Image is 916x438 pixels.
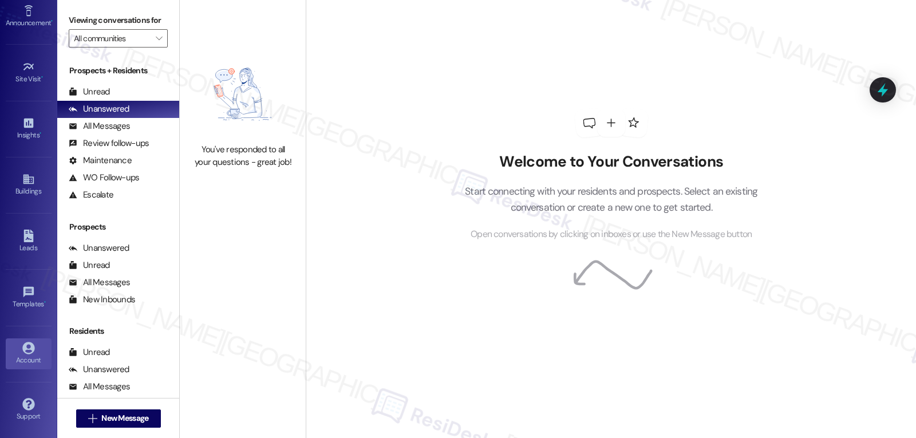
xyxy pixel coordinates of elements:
[6,169,52,200] a: Buildings
[101,412,148,424] span: New Message
[6,394,52,425] a: Support
[69,277,130,289] div: All Messages
[69,120,130,132] div: All Messages
[69,11,168,29] label: Viewing conversations for
[69,103,129,115] div: Unanswered
[69,364,129,376] div: Unanswered
[69,242,129,254] div: Unanswered
[51,17,53,25] span: •
[76,409,161,428] button: New Message
[88,414,97,423] i: 
[6,282,52,313] a: Templates •
[6,338,52,369] a: Account
[156,34,162,43] i: 
[69,346,110,358] div: Unread
[74,29,149,48] input: All communities
[6,226,52,257] a: Leads
[69,155,132,167] div: Maintenance
[6,57,52,88] a: Site Visit •
[69,86,110,98] div: Unread
[44,298,46,306] span: •
[69,294,135,306] div: New Inbounds
[41,73,43,81] span: •
[192,50,293,138] img: empty-state
[57,221,179,233] div: Prospects
[69,189,113,201] div: Escalate
[57,65,179,77] div: Prospects + Residents
[69,381,130,393] div: All Messages
[192,144,293,168] div: You've responded to all your questions - great job!
[40,129,41,137] span: •
[6,113,52,144] a: Insights •
[57,325,179,337] div: Residents
[69,172,139,184] div: WO Follow-ups
[69,259,110,271] div: Unread
[448,183,775,216] p: Start connecting with your residents and prospects. Select an existing conversation or create a n...
[448,153,775,171] h2: Welcome to Your Conversations
[69,137,149,149] div: Review follow-ups
[471,227,752,242] span: Open conversations by clicking on inboxes or use the New Message button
